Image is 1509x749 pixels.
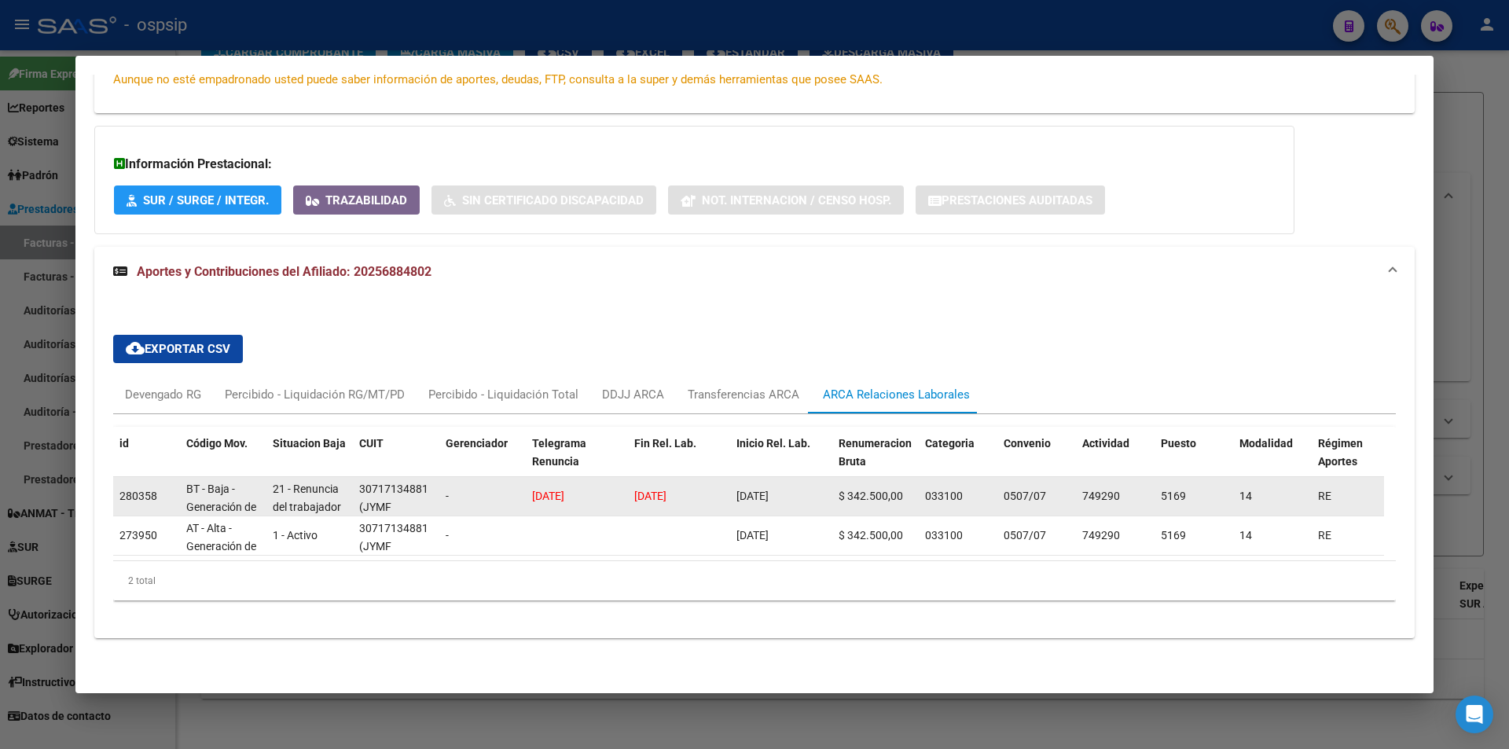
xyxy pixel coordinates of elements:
[273,483,341,585] span: 21 - Renuncia del trabajador / ART.240 - LCT / ART.64 Inc.a) L22248 y otras
[439,427,526,496] datatable-header-cell: Gerenciador
[839,529,903,542] span: $ 342.500,00
[1239,437,1293,450] span: Modalidad
[137,264,431,279] span: Aportes y Contribuciones del Afiliado: 20256884802
[1318,490,1331,502] span: RE
[126,339,145,358] mat-icon: cloud_download
[359,540,430,606] span: (JYMF SERVICIOS DE PORTERIA Y OTROS S.A.S.)
[602,386,664,403] div: DDJJ ARCA
[925,529,963,542] span: 033100
[942,193,1092,207] span: Prestaciones Auditadas
[736,437,810,450] span: Inicio Rel. Lab.
[186,522,256,571] span: AT - Alta - Generación de clave
[114,155,1275,174] h3: Información Prestacional:
[462,193,644,207] span: Sin Certificado Discapacidad
[446,529,449,542] span: -
[1312,427,1390,496] datatable-header-cell: Régimen Aportes
[823,386,970,403] div: ARCA Relaciones Laborales
[1318,437,1363,468] span: Régimen Aportes
[273,529,318,542] span: 1 - Activo
[832,427,919,496] datatable-header-cell: Renumeracion Bruta
[353,427,439,496] datatable-header-cell: CUIT
[186,437,248,450] span: Código Mov.
[266,427,353,496] datatable-header-cell: Situacion Baja
[628,427,730,496] datatable-header-cell: Fin Rel. Lab.
[119,490,157,502] span: 280358
[839,437,912,468] span: Renumeracion Bruta
[225,386,405,403] div: Percibido - Liquidación RG/MT/PD
[446,490,449,502] span: -
[736,490,769,502] span: [DATE]
[428,386,578,403] div: Percibido - Liquidación Total
[359,501,430,567] span: (JYMF SERVICIOS DE PORTERIA Y OTROS S.A.S.)
[446,437,508,450] span: Gerenciador
[94,297,1415,638] div: Aportes y Contribuciones del Afiliado: 20256884802
[1004,490,1046,502] span: 0507/07
[186,483,256,531] span: BT - Baja - Generación de Clave
[1161,529,1186,542] span: 5169
[925,490,963,502] span: 033100
[114,185,281,215] button: SUR / SURGE / INTEGR.
[1004,437,1051,450] span: Convenio
[125,386,201,403] div: Devengado RG
[1239,490,1252,502] span: 14
[1082,437,1129,450] span: Actividad
[702,193,891,207] span: Not. Internacion / Censo Hosp.
[293,185,420,215] button: Trazabilidad
[839,490,903,502] span: $ 342.500,00
[94,247,1415,297] mat-expansion-panel-header: Aportes y Contribuciones del Afiliado: 20256884802
[526,427,628,496] datatable-header-cell: Telegrama Renuncia
[1239,529,1252,542] span: 14
[113,427,180,496] datatable-header-cell: id
[273,437,346,450] span: Situacion Baja
[634,490,666,502] span: [DATE]
[325,193,407,207] span: Trazabilidad
[113,72,883,86] span: Aunque no esté empadronado usted puede saber información de aportes, deudas, FTP, consulta a la s...
[359,480,428,498] div: 30717134881
[1233,427,1312,496] datatable-header-cell: Modalidad
[113,335,243,363] button: Exportar CSV
[730,427,832,496] datatable-header-cell: Inicio Rel. Lab.
[359,520,428,538] div: 30717134881
[1076,427,1155,496] datatable-header-cell: Actividad
[1456,696,1493,733] div: Open Intercom Messenger
[1161,437,1196,450] span: Puesto
[925,437,975,450] span: Categoria
[997,427,1076,496] datatable-header-cell: Convenio
[143,193,269,207] span: SUR / SURGE / INTEGR.
[634,437,696,450] span: Fin Rel. Lab.
[119,529,157,542] span: 273950
[688,386,799,403] div: Transferencias ARCA
[180,427,266,496] datatable-header-cell: Código Mov.
[668,185,904,215] button: Not. Internacion / Censo Hosp.
[1161,490,1186,502] span: 5169
[1082,529,1120,542] span: 749290
[736,529,769,542] span: [DATE]
[1155,427,1233,496] datatable-header-cell: Puesto
[532,490,564,502] span: [DATE]
[113,561,1396,600] div: 2 total
[916,185,1105,215] button: Prestaciones Auditadas
[119,437,129,450] span: id
[532,437,586,468] span: Telegrama Renuncia
[1004,529,1046,542] span: 0507/07
[1082,490,1120,502] span: 749290
[359,437,384,450] span: CUIT
[431,185,656,215] button: Sin Certificado Discapacidad
[919,427,997,496] datatable-header-cell: Categoria
[126,342,230,356] span: Exportar CSV
[1318,529,1331,542] span: RE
